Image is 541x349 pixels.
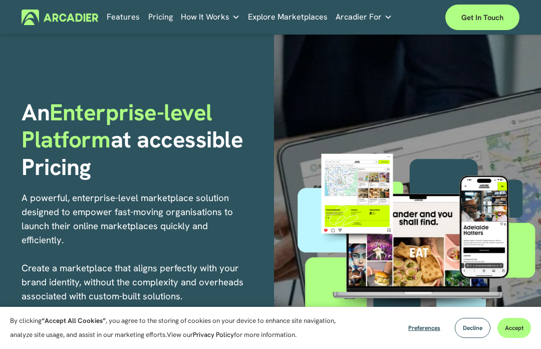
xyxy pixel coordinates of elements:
[181,10,229,24] span: How It Works
[336,10,382,24] span: Arcadier For
[22,10,98,25] img: Arcadier
[10,314,336,342] p: By clicking , you agree to the storing of cookies on your device to enhance site navigation, anal...
[408,324,440,332] span: Preferences
[22,99,267,180] h1: An at accessible Pricing
[248,10,328,25] a: Explore Marketplaces
[463,324,482,332] span: Decline
[107,10,140,25] a: Features
[455,318,490,338] button: Decline
[401,318,448,338] button: Preferences
[445,5,519,30] a: Get in touch
[42,316,106,325] strong: “Accept All Cookies”
[491,301,541,349] iframe: Chat Widget
[193,330,234,339] a: Privacy Policy
[148,10,173,25] a: Pricing
[22,191,246,331] p: A powerful, enterprise-level marketplace solution designed to empower fast-moving organisations t...
[22,97,218,154] span: Enterprise-level Platform
[336,10,392,25] a: folder dropdown
[181,10,240,25] a: folder dropdown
